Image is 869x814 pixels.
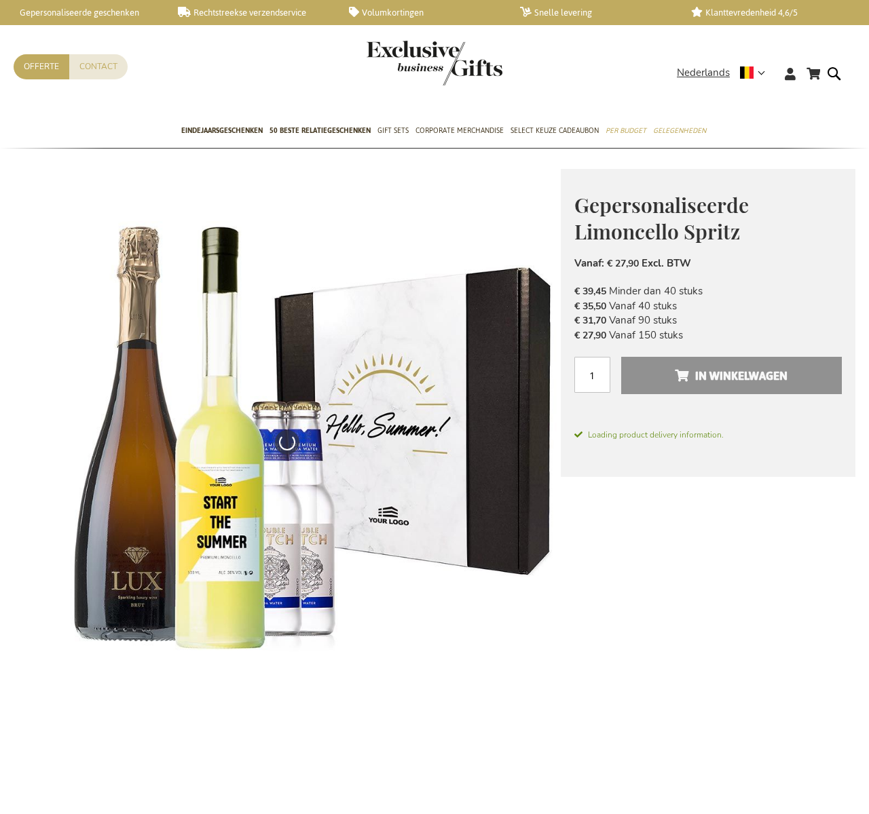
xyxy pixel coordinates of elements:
span: € 27,90 [607,257,639,270]
span: € 31,70 [574,314,606,327]
a: Personalised Limoncello Spritz [123,721,183,787]
span: Per Budget [606,123,646,138]
a: Offerte [14,54,69,79]
a: Corporate Merchandise [415,115,504,149]
a: Rechtstreekse verzendservice [178,7,327,18]
span: Corporate Merchandise [415,123,504,138]
span: Gift Sets [377,123,409,138]
span: € 35,50 [574,300,606,313]
a: Personalised Limoncello Spritz [327,721,386,787]
span: € 27,90 [574,329,606,342]
span: Loading product delivery information. [574,429,842,441]
a: Personalised Limoncello Spritz [191,721,251,787]
a: Gepersonaliseerde geschenken [7,7,156,18]
span: 50 beste relatiegeschenken [270,123,371,138]
span: Vanaf: [574,256,604,270]
a: Eindejaarsgeschenken [181,115,263,149]
a: Klanttevredenheid 4,6/5 [691,7,840,18]
a: Personalised Limoncello Spritz [462,721,522,787]
img: Exclusive Business gifts logo [367,41,502,85]
input: Aantal [574,357,610,393]
a: Contact [69,54,128,79]
a: Volumkortingen [349,7,498,18]
span: € 39,45 [574,285,606,298]
a: Select Keuze Cadeaubon [511,115,599,149]
span: Nederlands [677,65,730,81]
span: Gepersonaliseerde Limoncello Spritz [574,191,749,245]
a: 50 beste relatiegeschenken [270,115,371,149]
a: Personalised Limoncello Spritz [394,721,454,787]
a: Gift Sets [377,115,409,149]
li: Minder dan 40 stuks [574,284,842,298]
a: store logo [367,41,434,85]
span: Select Keuze Cadeaubon [511,123,599,138]
span: Eindejaarsgeschenken [181,123,263,138]
li: Vanaf 150 stuks [574,328,842,343]
li: Vanaf 40 stuks [574,299,842,313]
a: Snelle levering [520,7,669,18]
img: Personalised Limoncello Spritz [14,169,561,715]
li: Vanaf 90 stuks [574,313,842,328]
span: Gelegenheden [653,123,706,138]
span: Excl. BTW [642,256,691,270]
a: Personalised Limoncello Spritz [259,721,318,787]
a: Gelegenheden [653,115,706,149]
a: Per Budget [606,115,646,149]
